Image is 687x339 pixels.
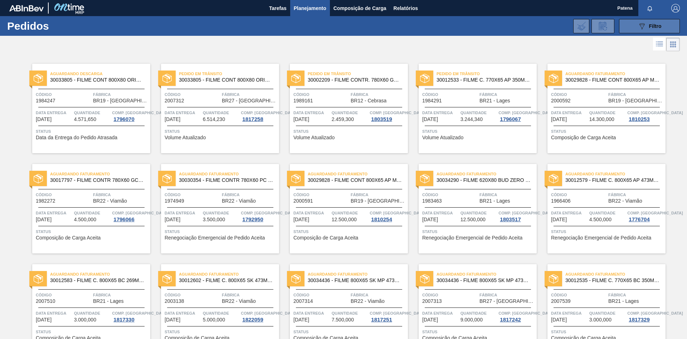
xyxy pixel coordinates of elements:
span: 30033805 - FILME CONT 800X80 ORIG 473 MP C12 429 [50,77,145,83]
span: Status [293,228,406,235]
span: Fábrica [222,291,277,299]
span: 03/09/2025 [293,217,309,222]
span: Status [551,228,664,235]
span: 12/08/2025 [36,117,52,122]
span: 4.571,650 [74,117,96,122]
span: Comp. Carga [112,310,167,317]
span: Código [165,91,220,98]
a: Comp. [GEOGRAPHIC_DATA]1796070 [112,109,148,122]
span: Data entrega [36,310,72,317]
span: Status [422,128,535,135]
span: Quantidade [461,109,497,116]
span: 05/09/2025 [422,217,438,222]
span: 1984247 [36,98,55,103]
span: 5.000,000 [203,317,225,323]
span: Fábrica [93,191,148,198]
span: Comp. Carga [241,109,296,116]
span: 2007539 [551,299,571,304]
span: Status [422,228,535,235]
span: Comp. Carga [112,109,167,116]
span: Aguardando Faturamento [179,271,279,278]
span: 30034436 - FILME 800X65 SK MP 473ML C12 [308,278,402,283]
span: Data entrega [551,109,588,116]
span: Comp. Carga [112,209,167,217]
span: BR21 - Lages [93,299,124,304]
span: Quantidade [461,209,497,217]
span: Status [422,328,535,335]
div: 1803519 [370,116,393,122]
img: Logout [671,4,680,13]
span: 30012602 - FILME C. 800X65 SK 473ML C12 429 [179,278,273,283]
span: 1966406 [551,198,571,204]
a: statusPedido em Trânsito30033805 - FILME CONT 800X80 ORIG 473 MP C12 429Código2007312FábricaBR27 ... [150,64,279,153]
span: Data entrega [165,209,201,217]
span: Quantidade [203,209,239,217]
span: Quantidade [332,209,368,217]
div: Visão em Lista [653,38,666,51]
span: BR19 - Nova Rio [93,98,148,103]
img: status [420,174,429,183]
span: Quantidade [74,310,111,317]
span: Aguardando Faturamento [565,70,666,77]
span: BR27 - Nova Minas [222,98,277,103]
a: statusAguardando Faturamento30029828 - FILME CONT 800X65 AP MP 473 C12 429Código2000592FábricaBR1... [537,64,666,153]
img: status [34,74,43,83]
div: 1803517 [498,217,522,222]
span: 28/08/2025 [36,217,52,222]
span: Fábrica [479,291,535,299]
img: status [162,174,172,183]
span: Comp. Carga [498,109,554,116]
span: Status [165,328,277,335]
span: Quantidade [332,310,368,317]
img: status [549,174,558,183]
span: Fábrica [608,91,664,98]
span: Código [422,191,478,198]
span: Código [551,91,606,98]
span: Aguardando Faturamento [179,170,279,178]
img: status [549,274,558,284]
a: Comp. [GEOGRAPHIC_DATA]1803517 [498,209,535,222]
span: 30012535 - FILME C. 770X65 BC 350ML C12 429 [565,278,660,283]
span: Aguardando Faturamento [50,170,150,178]
span: Comp. Carga [627,109,683,116]
span: Composição de Carga Aceita [293,235,358,241]
span: Data entrega [422,310,459,317]
span: Código [36,291,91,299]
span: BR22 - Viamão [93,198,127,204]
span: BR21 - Lages [608,299,639,304]
span: 13/09/2025 [36,317,52,323]
img: status [549,74,558,83]
h1: Pedidos [7,22,114,30]
span: BR22 - Viamão [351,299,385,304]
a: statusPedido em Trânsito30002209 - FILME CONTR. 780X60 GCA 350ML NIV22Código1989161FábricaBR12 - ... [279,64,408,153]
span: Quantidade [74,109,111,116]
span: Aguardando Descarga [50,70,150,77]
span: 1989161 [293,98,313,103]
span: Data entrega [165,310,201,317]
div: Importar Negociações dos Pedidos [573,19,589,33]
span: 3.000,000 [589,317,612,323]
span: Quantidade [203,109,239,116]
span: Relatórios [394,4,418,13]
span: Pedido em Trânsito [179,70,279,77]
span: 30002209 - FILME CONTR. 780X60 GCA 350ML NIV22 [308,77,402,83]
span: Comp. Carga [370,310,425,317]
span: 2007314 [293,299,313,304]
span: Status [293,128,406,135]
a: statusAguardando Faturamento30017797 - FILME CONTR 780X60 GCA ZERO 350ML NIV22Código1982272Fábric... [21,164,150,253]
span: Código [36,191,91,198]
span: 2007313 [422,299,442,304]
a: Comp. [GEOGRAPHIC_DATA]1776704 [627,209,664,222]
span: 2000591 [293,198,313,204]
span: Código [293,91,349,98]
div: 1822059 [241,317,264,323]
a: statusAguardando Faturamento30034290 - FILME 620X80 BUD ZERO 350 SLK C8Código1983463FábricaBR21 -... [408,164,537,253]
span: Fábrica [479,191,535,198]
img: TNhmsLtSVTkK8tSr43FrP2fwEKptu5GPRR3wAAAABJRU5ErkJggg== [9,5,44,11]
img: status [162,74,172,83]
span: Data entrega [422,109,459,116]
a: Comp. [GEOGRAPHIC_DATA]1817258 [241,109,277,122]
span: Composição de Carga Aceita [551,135,616,140]
div: 1817330 [112,317,136,323]
span: 30012583 - FILME C. 800X65 BC 269ML MP C15 429 [50,278,145,283]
